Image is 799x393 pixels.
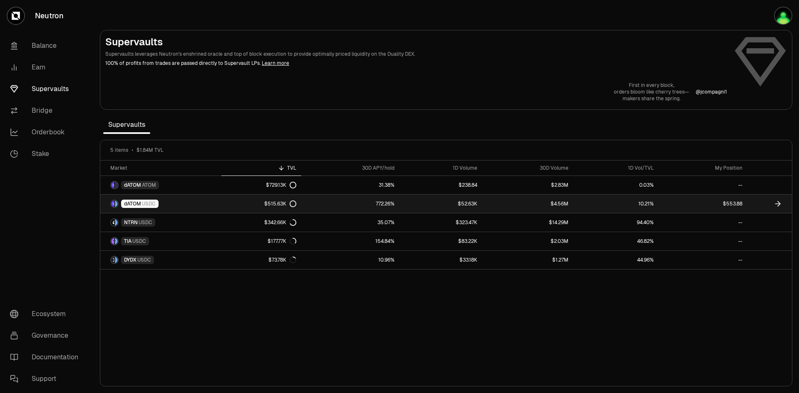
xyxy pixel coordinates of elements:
span: USDC [132,238,146,245]
a: -- [659,213,747,232]
a: $553.88 [659,195,747,213]
a: 154.84% [301,232,399,250]
a: Governance [3,325,90,346]
a: First in every block,orders bloom like cherry trees—makers share the spring. [614,82,689,102]
img: DYDX Logo [111,257,114,263]
span: Supervaults [103,116,150,133]
a: dATOM LogoATOM LogodATOMATOM [100,176,221,194]
a: 44.96% [573,251,659,269]
img: dATOM Logo [111,200,114,207]
span: USDC [137,257,151,263]
span: $1.84M TVL [136,147,164,153]
p: 100% of profits from trades are passed directly to Supervault LPs. [105,59,727,67]
a: -- [659,251,747,269]
a: 31.38% [301,176,399,194]
a: $177.77K [221,232,301,250]
a: 10.96% [301,251,399,269]
div: $177.77K [268,238,296,245]
a: 35.07% [301,213,399,232]
a: $2.83M [482,176,573,194]
p: makers share the spring. [614,95,689,102]
a: $4.56M [482,195,573,213]
a: -- [659,176,747,194]
img: USDC Logo [115,257,118,263]
a: $342.66K [221,213,301,232]
a: Stake [3,143,90,165]
a: $515.63K [221,195,301,213]
a: $83.22K [399,232,483,250]
img: TIA Logo [111,238,114,245]
span: DYDX [124,257,136,263]
div: $515.63K [264,200,296,207]
div: 30D APY/hold [306,165,395,171]
p: Supervaults leverages Neutron's enshrined oracle and top of block execution to provide optimally ... [105,50,727,58]
a: -- [659,232,747,250]
a: Supervaults [3,78,90,100]
div: 1D Vol/TVL [578,165,654,171]
span: NTRN [124,219,138,226]
a: $323.47K [399,213,483,232]
h2: Supervaults [105,35,727,49]
img: dATOM Logo [111,182,114,188]
img: ATOM Logo [115,182,118,188]
a: TIA LogoUSDC LogoTIAUSDC [100,232,221,250]
span: dATOM [124,182,141,188]
div: $73.78K [268,257,296,263]
img: picsou [775,7,792,24]
a: Balance [3,35,90,57]
a: $73.78K [221,251,301,269]
div: 1D Volume [404,165,478,171]
a: 94.40% [573,213,659,232]
img: NTRN Logo [111,219,114,226]
a: 46.82% [573,232,659,250]
a: DYDX LogoUSDC LogoDYDXUSDC [100,251,221,269]
a: Support [3,368,90,390]
p: orders bloom like cherry trees— [614,89,689,95]
div: Market [110,165,216,171]
a: Bridge [3,100,90,121]
a: Orderbook [3,121,90,143]
a: 772.26% [301,195,399,213]
a: dATOM LogoUSDC LogodATOMUSDC [100,195,221,213]
a: 0.03% [573,176,659,194]
a: Documentation [3,346,90,368]
p: @ jcompagni1 [696,89,727,95]
span: TIA [124,238,132,245]
span: USDC [139,219,152,226]
div: My Position [664,165,742,171]
span: USDC [142,200,156,207]
div: $729.13K [266,182,296,188]
p: First in every block, [614,82,689,89]
a: Learn more [262,60,289,67]
a: $14.29M [482,213,573,232]
a: $2.03M [482,232,573,250]
a: Earn [3,57,90,78]
img: USDC Logo [115,238,118,245]
img: USDC Logo [115,200,118,207]
div: $342.66K [264,219,296,226]
span: dATOM [124,200,141,207]
div: TVL [226,165,296,171]
div: 30D Volume [487,165,568,171]
img: USDC Logo [115,219,118,226]
span: ATOM [142,182,156,188]
a: Ecosystem [3,303,90,325]
a: $729.13K [221,176,301,194]
span: 5 items [110,147,128,153]
a: @jcompagni1 [696,89,727,95]
a: $238.84 [399,176,483,194]
a: 10.21% [573,195,659,213]
a: $33.18K [399,251,483,269]
a: NTRN LogoUSDC LogoNTRNUSDC [100,213,221,232]
a: $52.63K [399,195,483,213]
a: $1.27M [482,251,573,269]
